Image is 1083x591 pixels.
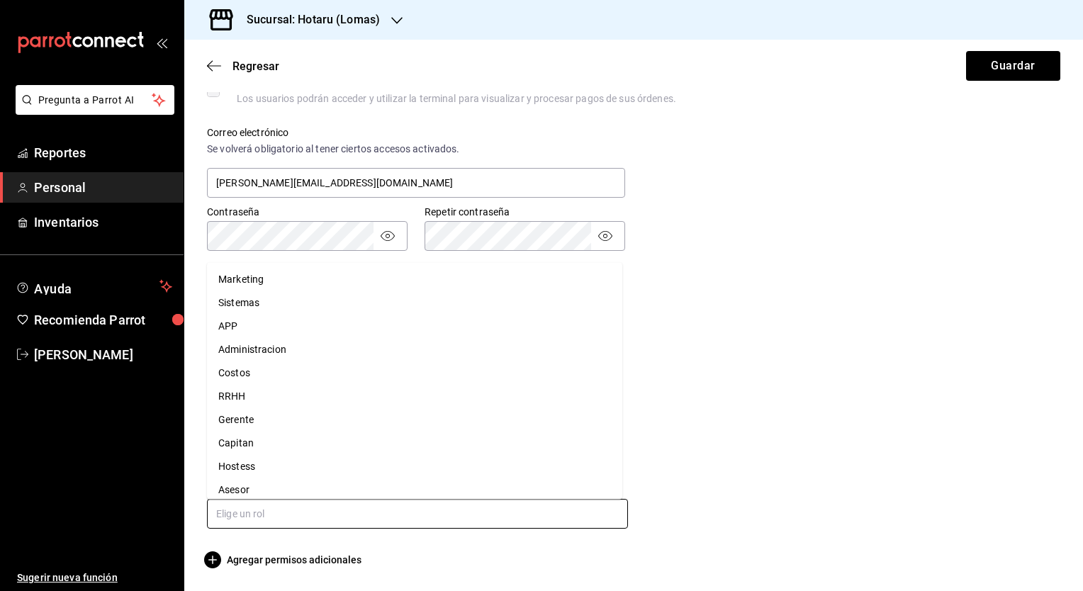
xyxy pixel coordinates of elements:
button: Agregar permisos adicionales [207,551,361,568]
li: Gerente [207,409,622,432]
button: Guardar [966,51,1060,81]
h3: Sucursal: Hotaru (Lomas) [235,11,380,28]
li: Marketing [207,269,622,292]
label: Correo electrónico [207,128,625,137]
li: Costos [207,362,622,385]
input: Elige un rol [207,499,628,529]
button: passwordField [597,227,614,244]
li: Sistemas [207,292,622,315]
li: APP [207,315,622,339]
li: Administracion [207,339,622,362]
label: Contraseña [207,207,408,217]
div: Se volverá obligatorio al tener ciertos accesos activados. [207,142,625,157]
span: Recomienda Parrot [34,310,172,330]
span: Pregunta a Parrot AI [38,93,152,108]
div: Selecciona que notificaciones quieres que reciba este usuario. [207,346,1060,361]
span: Reportes [34,143,172,162]
span: Regresar [232,60,279,73]
button: Pregunta a Parrot AI [16,85,174,115]
button: Regresar [207,60,279,73]
li: Asesor [207,479,622,502]
li: Hostess [207,456,622,479]
label: Repetir contraseña [425,207,625,217]
span: Inventarios [34,213,172,232]
button: passwordField [379,227,396,244]
div: Notificaciones [207,326,1060,343]
a: Pregunta a Parrot AI [10,103,174,118]
div: Roles [207,468,1060,488]
span: [PERSON_NAME] [34,345,172,364]
span: Ayuda [34,278,154,295]
span: Sugerir nueva función [17,570,172,585]
div: Los usuarios podrán acceder y utilizar la terminal para visualizar y procesar pagos de sus órdenes. [237,94,676,103]
li: RRHH [207,385,622,409]
button: open_drawer_menu [156,37,167,48]
li: Capitan [207,432,622,456]
span: Personal [34,178,172,197]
